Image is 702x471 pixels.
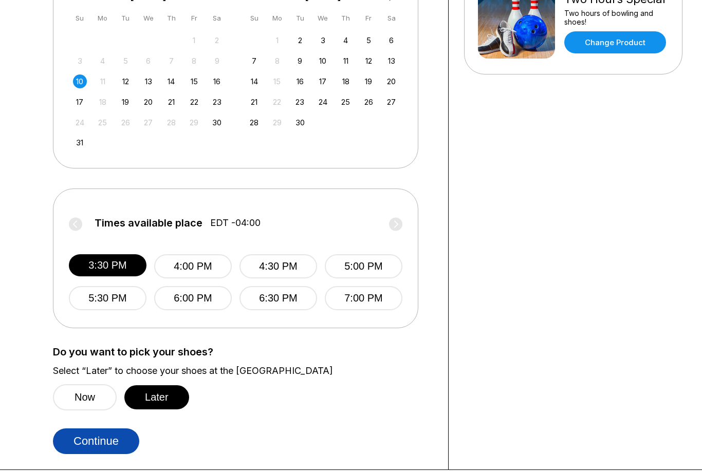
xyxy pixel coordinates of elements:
[270,11,284,25] div: Mo
[96,11,109,25] div: Mo
[141,54,155,68] div: Not available Wednesday, August 6th, 2025
[316,95,330,109] div: Choose Wednesday, September 24th, 2025
[384,54,398,68] div: Choose Saturday, September 13th, 2025
[339,33,353,47] div: Choose Thursday, September 4th, 2025
[73,95,87,109] div: Choose Sunday, August 17th, 2025
[564,9,669,26] div: Two hours of bowling and shoes!
[246,32,400,129] div: month 2025-09
[239,254,317,278] button: 4:30 PM
[73,11,87,25] div: Su
[210,33,224,47] div: Not available Saturday, August 2nd, 2025
[316,11,330,25] div: We
[187,54,201,68] div: Not available Friday, August 8th, 2025
[210,95,224,109] div: Choose Saturday, August 23rd, 2025
[293,54,307,68] div: Choose Tuesday, September 9th, 2025
[96,54,109,68] div: Not available Monday, August 4th, 2025
[141,116,155,129] div: Not available Wednesday, August 27th, 2025
[69,254,146,276] button: 3:30 PM
[270,54,284,68] div: Not available Monday, September 8th, 2025
[141,11,155,25] div: We
[53,428,139,454] button: Continue
[164,54,178,68] div: Not available Thursday, August 7th, 2025
[384,33,398,47] div: Choose Saturday, September 6th, 2025
[564,31,666,53] a: Change Product
[119,95,133,109] div: Choose Tuesday, August 19th, 2025
[119,116,133,129] div: Not available Tuesday, August 26th, 2025
[119,74,133,88] div: Choose Tuesday, August 12th, 2025
[73,74,87,88] div: Choose Sunday, August 10th, 2025
[293,74,307,88] div: Choose Tuesday, September 16th, 2025
[362,54,376,68] div: Choose Friday, September 12th, 2025
[69,286,146,310] button: 5:30 PM
[270,74,284,88] div: Not available Monday, September 15th, 2025
[247,95,261,109] div: Choose Sunday, September 21st, 2025
[71,32,226,150] div: month 2025-08
[73,54,87,68] div: Not available Sunday, August 3rd, 2025
[239,286,317,310] button: 6:30 PM
[53,365,433,376] label: Select “Later” to choose your shoes at the [GEOGRAPHIC_DATA]
[270,33,284,47] div: Not available Monday, September 1st, 2025
[362,95,376,109] div: Choose Friday, September 26th, 2025
[293,95,307,109] div: Choose Tuesday, September 23rd, 2025
[316,33,330,47] div: Choose Wednesday, September 3rd, 2025
[270,95,284,109] div: Not available Monday, September 22nd, 2025
[325,286,402,310] button: 7:00 PM
[73,116,87,129] div: Not available Sunday, August 24th, 2025
[247,74,261,88] div: Choose Sunday, September 14th, 2025
[96,116,109,129] div: Not available Monday, August 25th, 2025
[141,95,155,109] div: Choose Wednesday, August 20th, 2025
[154,254,232,278] button: 4:00 PM
[53,346,433,357] label: Do you want to pick your shoes?
[339,11,353,25] div: Th
[164,11,178,25] div: Th
[96,74,109,88] div: Not available Monday, August 11th, 2025
[247,11,261,25] div: Su
[210,54,224,68] div: Not available Saturday, August 9th, 2025
[325,254,402,278] button: 5:00 PM
[210,116,224,129] div: Choose Saturday, August 30th, 2025
[95,217,202,229] span: Times available place
[164,74,178,88] div: Choose Thursday, August 14th, 2025
[316,74,330,88] div: Choose Wednesday, September 17th, 2025
[384,95,398,109] div: Choose Saturday, September 27th, 2025
[187,33,201,47] div: Not available Friday, August 1st, 2025
[293,11,307,25] div: Tu
[293,116,307,129] div: Choose Tuesday, September 30th, 2025
[247,54,261,68] div: Choose Sunday, September 7th, 2025
[187,95,201,109] div: Choose Friday, August 22nd, 2025
[210,217,261,229] span: EDT -04:00
[187,116,201,129] div: Not available Friday, August 29th, 2025
[187,74,201,88] div: Choose Friday, August 15th, 2025
[119,54,133,68] div: Not available Tuesday, August 5th, 2025
[164,116,178,129] div: Not available Thursday, August 28th, 2025
[53,384,117,410] button: Now
[293,33,307,47] div: Choose Tuesday, September 2nd, 2025
[73,136,87,149] div: Choose Sunday, August 31st, 2025
[339,95,353,109] div: Choose Thursday, September 25th, 2025
[339,74,353,88] div: Choose Thursday, September 18th, 2025
[339,54,353,68] div: Choose Thursday, September 11th, 2025
[124,385,189,409] button: Later
[210,11,224,25] div: Sa
[316,54,330,68] div: Choose Wednesday, September 10th, 2025
[164,95,178,109] div: Choose Thursday, August 21st, 2025
[141,74,155,88] div: Choose Wednesday, August 13th, 2025
[96,95,109,109] div: Not available Monday, August 18th, 2025
[384,11,398,25] div: Sa
[362,74,376,88] div: Choose Friday, September 19th, 2025
[270,116,284,129] div: Not available Monday, September 29th, 2025
[187,11,201,25] div: Fr
[210,74,224,88] div: Choose Saturday, August 16th, 2025
[384,74,398,88] div: Choose Saturday, September 20th, 2025
[362,33,376,47] div: Choose Friday, September 5th, 2025
[362,11,376,25] div: Fr
[119,11,133,25] div: Tu
[247,116,261,129] div: Choose Sunday, September 28th, 2025
[154,286,232,310] button: 6:00 PM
